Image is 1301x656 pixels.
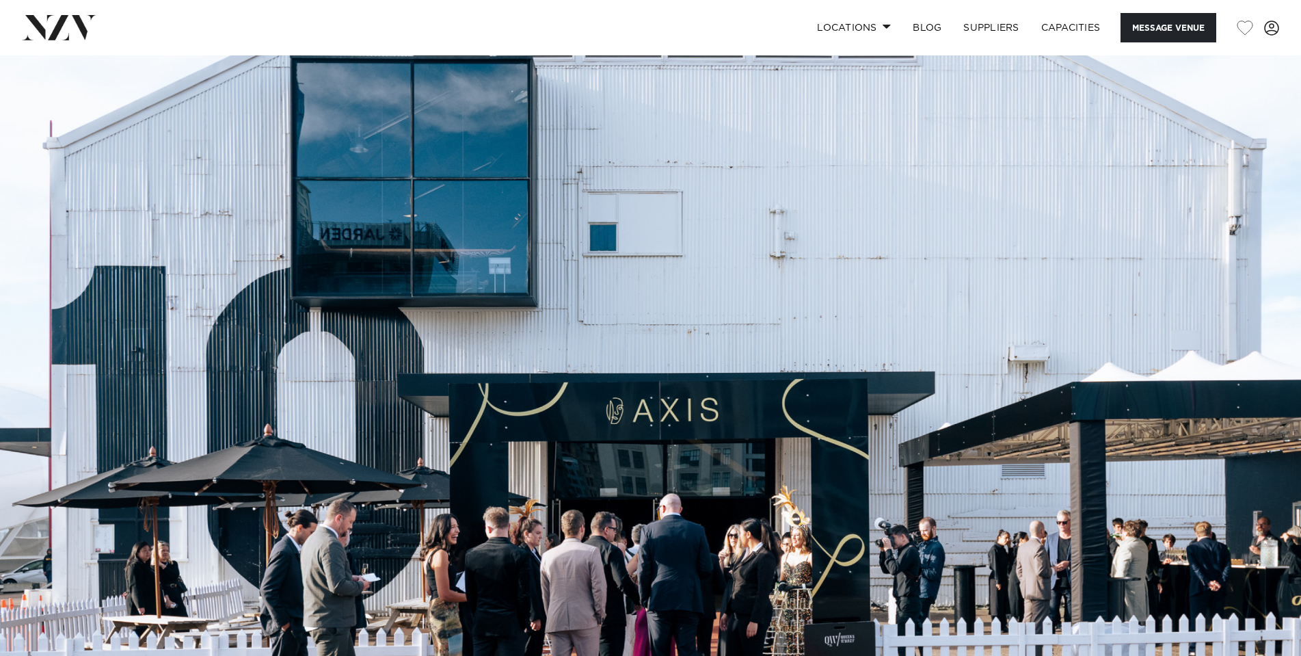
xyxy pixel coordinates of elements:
[1121,13,1216,42] button: Message Venue
[1030,13,1112,42] a: Capacities
[806,13,902,42] a: Locations
[952,13,1030,42] a: SUPPLIERS
[22,15,96,40] img: nzv-logo.png
[902,13,952,42] a: BLOG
